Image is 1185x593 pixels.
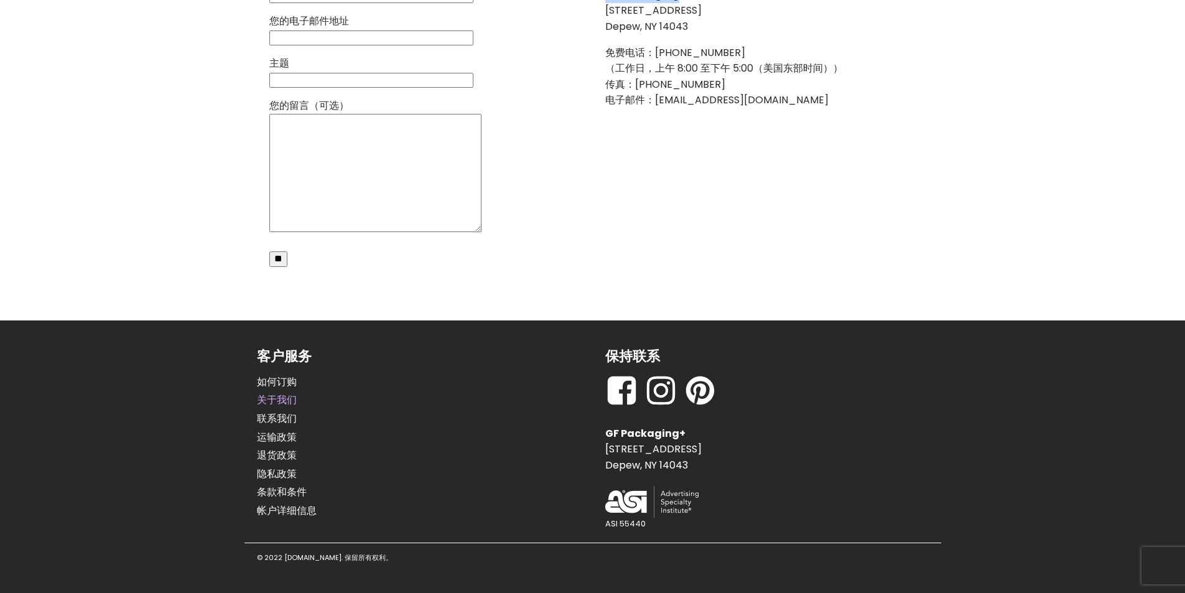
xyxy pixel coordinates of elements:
font: 主题 [269,56,289,70]
font: [STREET_ADDRESS] [605,442,702,456]
input: 您的电子邮件地址 [269,30,473,45]
font: 客户服务 [257,347,312,366]
font: 联系我们 [257,411,297,426]
a: 帐户详细信息 [257,503,317,519]
font: 隐私政策 [257,467,297,481]
font: 您的留言（可选） [269,98,349,113]
font: 如何订购 [257,375,297,389]
font: 保持联系 [605,347,660,366]
a: 如何订购 [257,374,317,390]
font: 您的电子邮件地址 [269,14,349,28]
font: [STREET_ADDRESS] [605,3,702,17]
font: © 2022 [DOMAIN_NAME]. 保留所有权利。 [257,553,393,563]
font: 关于我们 [257,393,297,407]
font: 免费电话：[PHONE_NUMBER] [605,45,745,60]
input: 主题 [269,73,473,88]
textarea: 您的留言（可选） [269,114,481,232]
font: Depew, NY 14043 [605,19,688,34]
a: 隐私政策 [257,466,317,482]
a: [EMAIL_ADDRESS][DOMAIN_NAME] [655,93,829,107]
a: 退货政策 [257,447,317,464]
font: 传真：[PHONE_NUMBER] [605,77,725,91]
a: 关于我们 [257,392,317,408]
a: 条款和条件 [257,484,317,500]
font: 条款和条件 [257,485,307,499]
font: 运输政策 [257,430,297,444]
a: 运输政策 [257,429,317,446]
font: ASI 55440 [605,518,646,530]
font: （工作日，上午 8:00 至下午 5:00（美国东部时间）） [605,61,843,75]
font: 电子邮件： [605,93,655,107]
font: 帐户详细信息 [257,503,317,518]
img: ASI 徽标 [605,486,699,518]
a: 联系我们 [257,411,317,427]
font: Depew, NY 14043 [605,458,688,472]
font: GF Packaging+ [605,426,685,441]
font: 退货政策 [257,448,297,462]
